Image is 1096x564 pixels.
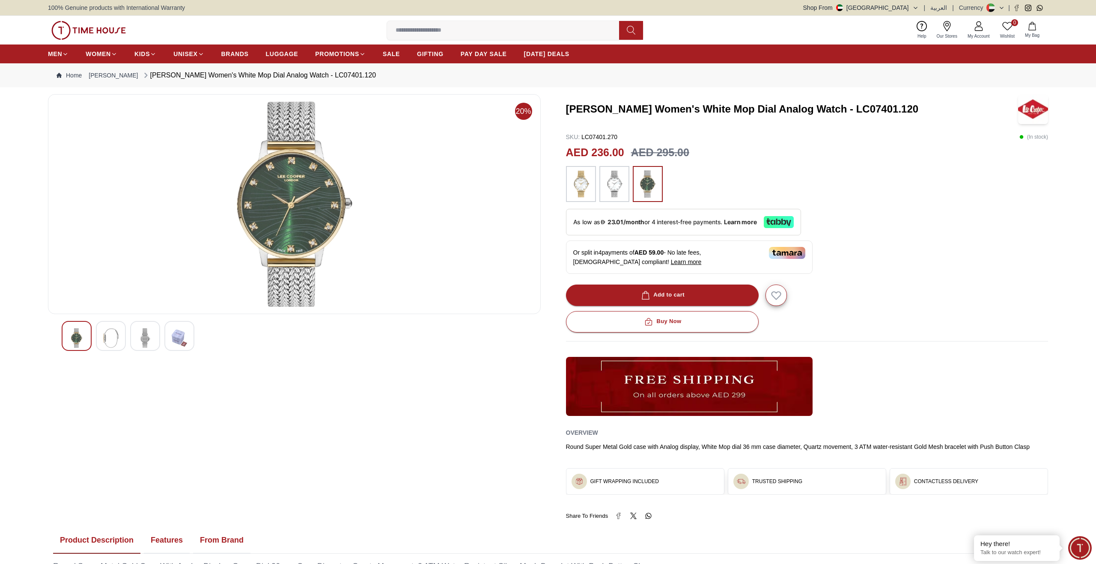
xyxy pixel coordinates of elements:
[959,3,987,12] div: Currency
[575,477,584,486] img: ...
[137,328,153,348] img: Lee Cooper Women's White Mop Dial Analog Watch - LC07401.120
[173,50,197,58] span: UNISEX
[53,527,140,554] button: Product Description
[524,46,569,62] a: [DATE] DEALS
[997,33,1018,39] span: Wishlist
[69,328,84,348] img: Lee Cooper Women's White Mop Dial Analog Watch - LC07401.120
[952,3,954,12] span: |
[221,50,249,58] span: BRANDS
[48,46,68,62] a: MEN
[933,33,961,39] span: Our Stores
[266,50,298,58] span: LUGGAGE
[48,63,1048,87] nav: Breadcrumb
[173,46,204,62] a: UNISEX
[134,50,150,58] span: KIDS
[566,102,1008,116] h3: [PERSON_NAME] Women's White Mop Dial Analog Watch - LC07401.120
[836,4,843,11] img: United Arab Emirates
[86,46,117,62] a: WOMEN
[1022,32,1043,39] span: My Bag
[1019,133,1048,141] p: ( In stock )
[315,46,366,62] a: PROMOTIONS
[221,46,249,62] a: BRANDS
[142,70,376,80] div: [PERSON_NAME] Women's White Mop Dial Analog Watch - LC07401.120
[51,21,126,40] img: ...
[634,249,664,256] span: AED 59.00
[640,290,685,300] div: Add to cart
[461,50,507,58] span: PAY DAY SALE
[57,71,82,80] a: Home
[134,46,156,62] a: KIDS
[461,46,507,62] a: PAY DAY SALE
[932,19,962,41] a: Our Stores
[417,46,444,62] a: GIFTING
[914,478,978,485] h3: CONTACTLESS DELIVERY
[769,247,805,259] img: Tamara
[1025,5,1031,11] a: Instagram
[995,19,1020,41] a: 0Wishlist
[1011,19,1018,26] span: 0
[1018,94,1048,124] img: Lee Cooper Women's White Mop Dial Analog Watch - LC07401.120
[924,3,926,12] span: |
[566,512,608,520] span: Share To Friends
[566,240,813,274] div: Or split in 4 payments of - No late fees, [DEMOGRAPHIC_DATA] compliant!
[566,133,618,141] p: LC07401.270
[930,3,947,12] button: العربية
[566,285,759,306] button: Add to cart
[48,50,62,58] span: MEN
[899,477,907,486] img: ...
[671,258,702,265] span: Learn more
[752,478,802,485] h3: TRUSTED SHIPPING
[566,145,624,161] h2: AED 236.00
[566,357,813,416] img: ...
[48,3,185,12] span: 100% Genuine products with International Warranty
[383,46,400,62] a: SALE
[1036,5,1043,11] a: Whatsapp
[89,71,138,80] a: [PERSON_NAME]
[631,145,689,161] h3: AED 295.00
[383,50,400,58] span: SALE
[980,540,1053,548] div: Hey there!
[172,328,187,348] img: Lee Cooper Women's White Mop Dial Analog Watch - LC07401.120
[266,46,298,62] a: LUGGAGE
[55,101,533,307] img: Lee Cooper Women's White Mop Dial Analog Watch - LC07401.120
[144,527,190,554] button: Features
[637,170,658,198] img: ...
[524,50,569,58] span: [DATE] DEALS
[803,3,919,12] button: Shop From[GEOGRAPHIC_DATA]
[193,527,250,554] button: From Brand
[643,317,681,327] div: Buy Now
[980,549,1053,556] p: Talk to our watch expert!
[1068,536,1092,560] div: Chat Widget
[1013,5,1020,11] a: Facebook
[566,442,1048,451] div: Round Super Metal Gold case with Analog display, White Mop dial 36 mm case diameter, Quartz movem...
[566,311,759,332] button: Buy Now
[1020,20,1045,40] button: My Bag
[964,33,993,39] span: My Account
[315,50,359,58] span: PROMOTIONS
[103,328,119,348] img: Lee Cooper Women's White Mop Dial Analog Watch - LC07401.120
[515,103,532,120] span: 20%
[417,50,444,58] span: GIFTING
[914,33,930,39] span: Help
[912,19,932,41] a: Help
[590,478,659,485] h3: GIFT WRAPPING INCLUDED
[566,426,598,439] h2: Overview
[737,477,745,486] img: ...
[86,50,111,58] span: WOMEN
[1008,3,1010,12] span: |
[570,170,592,198] img: ...
[604,170,625,198] img: ...
[566,134,580,140] span: SKU :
